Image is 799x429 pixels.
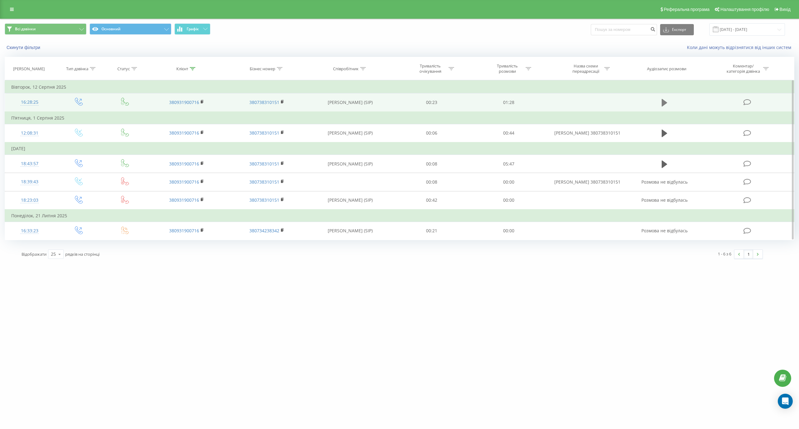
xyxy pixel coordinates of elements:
[174,23,210,35] button: Графік
[393,191,470,210] td: 00:42
[5,142,794,155] td: [DATE]
[117,66,130,71] div: Статус
[249,228,279,234] a: 380734238342
[249,130,279,136] a: 380738310151
[5,112,794,124] td: П’ятниця, 1 Серпня 2025
[725,63,762,74] div: Коментар/категорія дзвінка
[307,124,393,142] td: [PERSON_NAME] (SIP)
[641,179,688,185] span: Розмова не відбулась
[591,24,657,35] input: Пошук за номером
[333,66,359,71] div: Співробітник
[547,173,628,191] td: [PERSON_NAME] 380738310151
[90,23,171,35] button: Основний
[641,228,688,234] span: Розмова не відбулась
[641,197,688,203] span: Розмова не відбулась
[569,63,603,74] div: Назва схеми переадресації
[169,161,199,167] a: 380931900716
[11,176,48,188] div: 18:39:43
[393,124,470,142] td: 00:06
[169,179,199,185] a: 380931900716
[169,99,199,105] a: 380931900716
[22,251,47,257] span: Відображати
[5,210,794,222] td: Понеділок, 21 Липня 2025
[687,44,794,50] a: Коли дані можуть відрізнятися вiд інших систем
[169,130,199,136] a: 380931900716
[718,251,731,257] div: 1 - 6 з 6
[744,250,753,259] a: 1
[547,124,628,142] td: [PERSON_NAME] 380738310151
[51,251,56,257] div: 25
[307,93,393,112] td: [PERSON_NAME] (SIP)
[307,191,393,210] td: [PERSON_NAME] (SIP)
[11,194,48,206] div: 18:23:03
[11,225,48,237] div: 16:33:23
[664,7,710,12] span: Реферальна програма
[176,66,188,71] div: Клієнт
[66,66,88,71] div: Тип дзвінка
[250,66,275,71] div: Бізнес номер
[778,394,793,409] div: Open Intercom Messenger
[5,23,86,35] button: Всі дзвінки
[780,7,791,12] span: Вихід
[470,191,547,210] td: 00:00
[470,124,547,142] td: 00:44
[169,197,199,203] a: 380931900716
[414,63,447,74] div: Тривалість очікування
[393,155,470,173] td: 00:08
[249,99,279,105] a: 380738310151
[249,161,279,167] a: 380738310151
[491,63,524,74] div: Тривалість розмови
[11,158,48,170] div: 18:43:57
[187,27,199,31] span: Графік
[470,222,547,240] td: 00:00
[647,66,686,71] div: Аудіозапис розмови
[11,96,48,108] div: 16:28:25
[65,251,100,257] span: рядків на сторінці
[15,27,36,32] span: Всі дзвінки
[5,45,43,50] button: Скинути фільтри
[169,228,199,234] a: 380931900716
[470,173,547,191] td: 00:00
[13,66,45,71] div: [PERSON_NAME]
[307,222,393,240] td: [PERSON_NAME] (SIP)
[5,81,794,93] td: Вівторок, 12 Серпня 2025
[393,222,470,240] td: 00:21
[11,127,48,139] div: 12:08:31
[393,93,470,112] td: 00:23
[393,173,470,191] td: 00:08
[307,155,393,173] td: [PERSON_NAME] (SIP)
[720,7,769,12] span: Налаштування профілю
[470,93,547,112] td: 01:28
[249,197,279,203] a: 380738310151
[660,24,694,35] button: Експорт
[470,155,547,173] td: 05:47
[249,179,279,185] a: 380738310151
